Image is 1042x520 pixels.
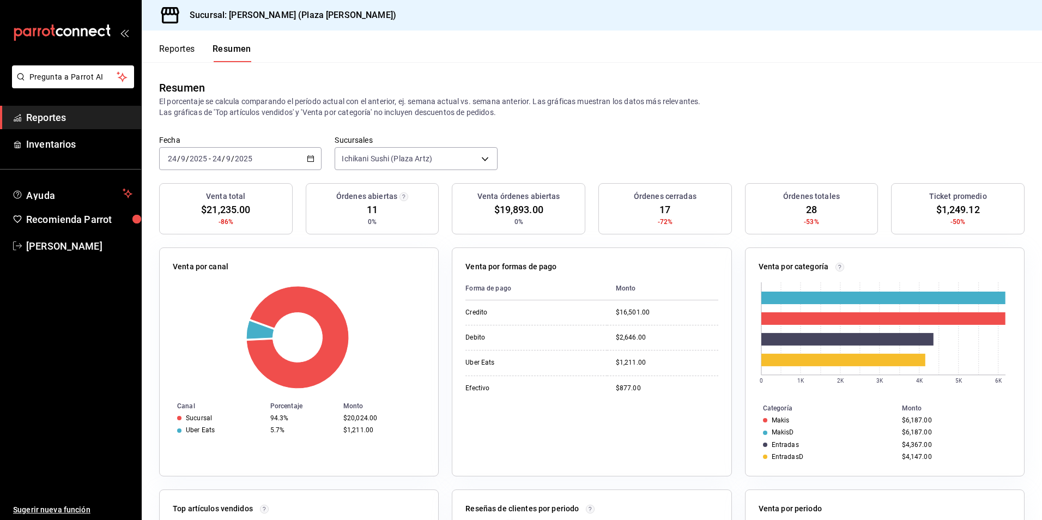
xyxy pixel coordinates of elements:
[367,202,378,217] span: 11
[342,153,432,164] span: Ichikani Sushi (Plaza Artz)
[902,441,1007,449] div: $4,367.00
[343,414,421,422] div: $20,024.00
[159,136,322,144] label: Fecha
[876,378,883,384] text: 3K
[8,79,134,90] a: Pregunta a Parrot AI
[12,65,134,88] button: Pregunta a Parrot AI
[29,71,117,83] span: Pregunta a Parrot AI
[222,154,225,163] span: /
[368,217,377,227] span: 0%
[173,503,253,515] p: Top artículos vendidos
[335,136,497,144] label: Sucursales
[902,416,1007,424] div: $6,187.00
[465,308,574,317] div: Credito
[783,191,840,202] h3: Órdenes totales
[804,217,819,227] span: -53%
[177,154,180,163] span: /
[26,239,132,253] span: [PERSON_NAME]
[13,504,132,516] span: Sugerir nueva función
[336,191,397,202] h3: Órdenes abiertas
[607,277,718,300] th: Monto
[266,400,339,412] th: Porcentaje
[659,202,670,217] span: 17
[772,441,799,449] div: Entradas
[514,217,523,227] span: 0%
[219,217,234,227] span: -86%
[206,191,245,202] h3: Venta total
[746,402,898,414] th: Categoría
[343,426,421,434] div: $1,211.00
[231,154,234,163] span: /
[760,378,763,384] text: 0
[120,28,129,37] button: open_drawer_menu
[465,503,579,515] p: Reseñas de clientes por periodo
[494,202,543,217] span: $19,893.00
[936,202,980,217] span: $1,249.12
[173,261,228,273] p: Venta por canal
[772,416,790,424] div: Makis
[213,44,251,62] button: Resumen
[759,503,822,515] p: Venta por periodo
[797,378,804,384] text: 1K
[167,154,177,163] input: --
[189,154,208,163] input: ----
[465,261,556,273] p: Venta por formas de pago
[658,217,673,227] span: -72%
[616,333,718,342] div: $2,646.00
[209,154,211,163] span: -
[186,414,212,422] div: Sucursal
[477,191,560,202] h3: Venta órdenes abiertas
[902,453,1007,461] div: $4,147.00
[339,400,438,412] th: Monto
[950,217,966,227] span: -50%
[26,137,132,152] span: Inventarios
[837,378,844,384] text: 2K
[159,44,195,62] button: Reportes
[26,212,132,227] span: Recomienda Parrot
[916,378,923,384] text: 4K
[929,191,987,202] h3: Ticket promedio
[806,202,817,217] span: 28
[201,202,250,217] span: $21,235.00
[270,414,335,422] div: 94.3%
[186,154,189,163] span: /
[226,154,231,163] input: --
[26,110,132,125] span: Reportes
[898,402,1024,414] th: Monto
[465,358,574,367] div: Uber Eats
[955,378,962,384] text: 5K
[995,378,1002,384] text: 6K
[465,384,574,393] div: Efectivo
[902,428,1007,436] div: $6,187.00
[181,9,396,22] h3: Sucursal: [PERSON_NAME] (Plaza [PERSON_NAME])
[465,333,574,342] div: Debito
[616,358,718,367] div: $1,211.00
[234,154,253,163] input: ----
[180,154,186,163] input: --
[616,384,718,393] div: $877.00
[759,261,829,273] p: Venta por categoría
[26,187,118,200] span: Ayuda
[160,400,266,412] th: Canal
[616,308,718,317] div: $16,501.00
[186,426,215,434] div: Uber Eats
[212,154,222,163] input: --
[772,453,803,461] div: EntradasD
[634,191,696,202] h3: Órdenes cerradas
[270,426,335,434] div: 5.7%
[159,96,1025,118] p: El porcentaje se calcula comparando el período actual con el anterior, ej. semana actual vs. sema...
[465,277,607,300] th: Forma de pago
[772,428,794,436] div: MakisD
[159,80,205,96] div: Resumen
[159,44,251,62] div: navigation tabs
